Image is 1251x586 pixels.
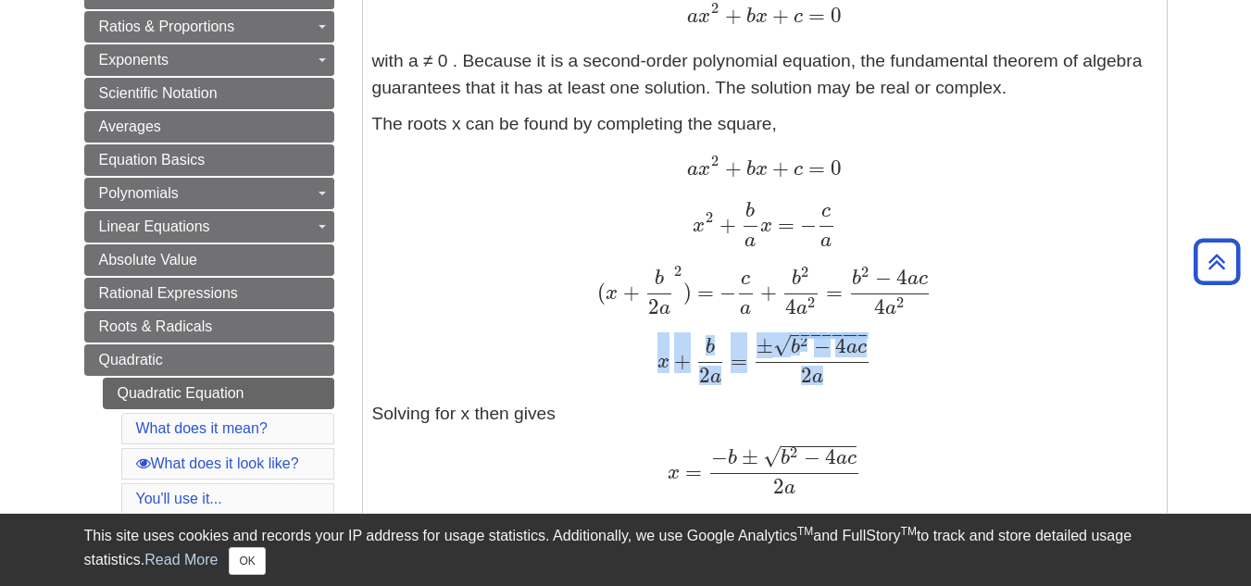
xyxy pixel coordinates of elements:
[1187,249,1246,274] a: Back to Top
[720,156,742,181] span: +
[136,455,299,471] a: What does it look like?
[706,337,715,357] span: b
[741,268,750,289] span: c
[773,332,791,357] span: √
[84,11,334,43] a: Ratios & Proportions
[99,252,197,268] span: Absolute Value
[820,444,836,469] span: 4
[820,231,832,251] span: a
[99,19,235,34] span: Ratios & Proportions
[792,268,801,289] span: b
[84,211,334,243] a: Linear Equations
[789,6,803,27] span: c
[84,311,334,343] a: Roots & Radicals
[84,278,334,309] a: Rational Expressions
[655,268,664,289] span: b
[756,159,768,180] span: x
[728,448,737,468] span: b
[801,363,812,388] span: 2
[618,280,639,305] span: +
[99,352,163,368] span: Quadratic
[711,444,728,469] span: −
[99,118,161,134] span: Averages
[870,265,892,290] span: −
[768,156,789,181] span: +
[797,525,813,538] sup: TM
[847,448,857,468] span: c
[825,156,842,181] span: 0
[692,280,714,305] span: =
[99,285,238,301] span: Rational Expressions
[781,448,790,468] span: b
[699,363,710,388] span: 2
[698,159,710,180] span: x
[136,420,268,436] a: What does it mean?
[919,268,928,289] span: c
[896,293,904,311] span: 2
[907,268,919,289] span: a
[836,448,847,468] span: a
[791,337,800,357] span: b
[229,547,265,575] button: Close
[84,144,334,176] a: Equation Basics
[687,6,698,27] span: a
[136,491,222,506] a: You'll use it...
[84,178,334,209] a: Polynomials
[99,318,213,334] span: Roots & Radicals
[711,152,719,169] span: 2
[796,298,807,318] span: a
[99,52,169,68] span: Exponents
[687,159,698,180] span: a
[683,280,692,305] span: )
[714,280,736,305] span: −
[825,3,842,28] span: 0
[846,337,857,357] span: a
[597,280,606,305] span: (
[84,111,334,143] a: Averages
[852,268,861,289] span: b
[831,333,846,358] span: 4
[799,444,820,469] span: −
[693,216,705,236] span: x
[698,6,710,27] span: x
[84,344,334,376] a: Quadratic
[84,78,334,109] a: Scientific Notation
[668,463,680,483] span: x
[680,459,702,484] span: =
[772,212,794,237] span: =
[720,3,742,28] span: +
[737,444,758,469] span: ±
[807,293,815,311] span: 2
[861,263,869,281] span: 2
[803,156,825,181] span: =
[742,6,756,27] span: b
[744,231,756,251] span: a
[785,294,796,319] span: 4
[790,443,797,461] span: 2
[801,263,808,281] span: 2
[773,474,784,499] span: 2
[757,333,773,358] span: ±
[740,298,751,318] span: a
[756,280,777,305] span: +
[742,159,756,180] span: b
[763,443,781,468] span: √
[745,201,755,221] span: b
[84,525,1168,575] div: This site uses cookies and records your IP address for usage statistics. Additionally, we use Goo...
[892,265,907,290] span: 4
[857,337,867,357] span: c
[821,201,831,221] span: c
[99,185,179,201] span: Polynomials
[606,283,618,304] span: x
[84,244,334,276] a: Absolute Value
[715,212,736,237] span: +
[800,332,807,350] span: 2
[803,3,825,28] span: =
[674,262,682,280] span: 2
[794,212,817,237] span: −
[706,208,713,226] span: 2
[885,298,896,318] span: a
[874,294,885,319] span: 4
[710,367,721,387] span: a
[820,280,843,305] span: =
